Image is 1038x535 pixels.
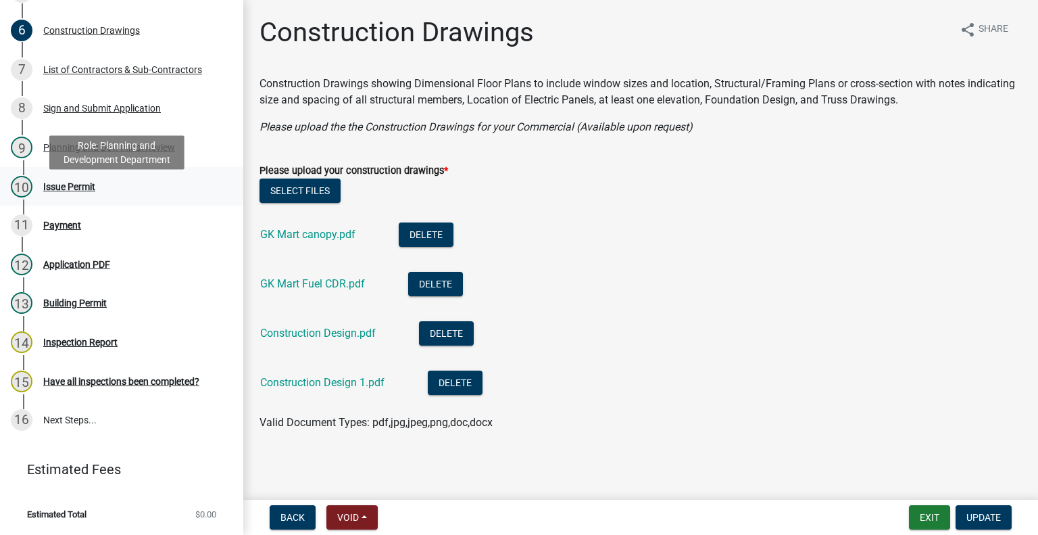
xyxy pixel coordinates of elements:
div: 14 [11,331,32,353]
button: Exit [909,505,950,530]
a: GK Mart Fuel CDR.pdf [260,277,365,290]
wm-modal-confirm: Delete Document [399,229,453,242]
button: Delete [408,272,463,296]
button: shareShare [949,16,1019,43]
span: Estimated Total [27,510,86,519]
div: 7 [11,59,32,80]
div: Application PDF [43,260,110,269]
i: share [960,22,976,38]
div: 9 [11,137,32,158]
button: Update [956,505,1012,530]
div: 11 [11,214,32,236]
div: Sign and Submit Application [43,103,161,113]
button: Delete [399,223,453,247]
span: Valid Document Types: pdf,jpg,jpeg,png,doc,docx [259,416,493,429]
button: Void [326,505,378,530]
div: 13 [11,292,32,314]
button: Back [270,505,316,530]
span: Back [280,512,305,523]
i: Please upload the the Construction Drawings for your Commercial (Available upon request) [259,120,693,133]
wm-modal-confirm: Delete Document [419,328,474,341]
span: $0.00 [195,510,216,519]
div: Issue Permit [43,182,95,191]
wm-modal-confirm: Delete Document [408,279,463,292]
span: Update [966,512,1001,523]
div: 6 [11,20,32,41]
div: 16 [11,409,32,431]
div: 15 [11,371,32,392]
div: 12 [11,254,32,275]
p: Construction Drawings showing Dimensional Floor Plans to include window sizes and location, Struc... [259,76,1022,108]
button: Delete [419,321,474,346]
div: Inspection Report [43,338,118,347]
span: Share [979,22,1008,38]
h1: Construction Drawings [259,16,534,49]
div: 10 [11,176,32,197]
div: Role: Planning and Development Department [49,135,184,169]
div: Planning and Dev. Initial Review [43,143,175,152]
span: Void [337,512,359,523]
a: Estimated Fees [11,456,222,483]
a: Construction Design 1.pdf [260,376,385,389]
div: Have all inspections been completed? [43,377,199,386]
div: Construction Drawings [43,26,140,35]
a: GK Mart canopy.pdf [260,228,355,241]
button: Delete [428,371,483,395]
label: Please upload your construction drawings [259,166,448,176]
div: Payment [43,220,81,230]
wm-modal-confirm: Delete Document [428,377,483,390]
div: List of Contractors & Sub-Contractors [43,65,202,74]
a: Construction Design.pdf [260,327,376,340]
div: 8 [11,97,32,119]
button: Select files [259,179,341,203]
div: Building Permit [43,298,107,308]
